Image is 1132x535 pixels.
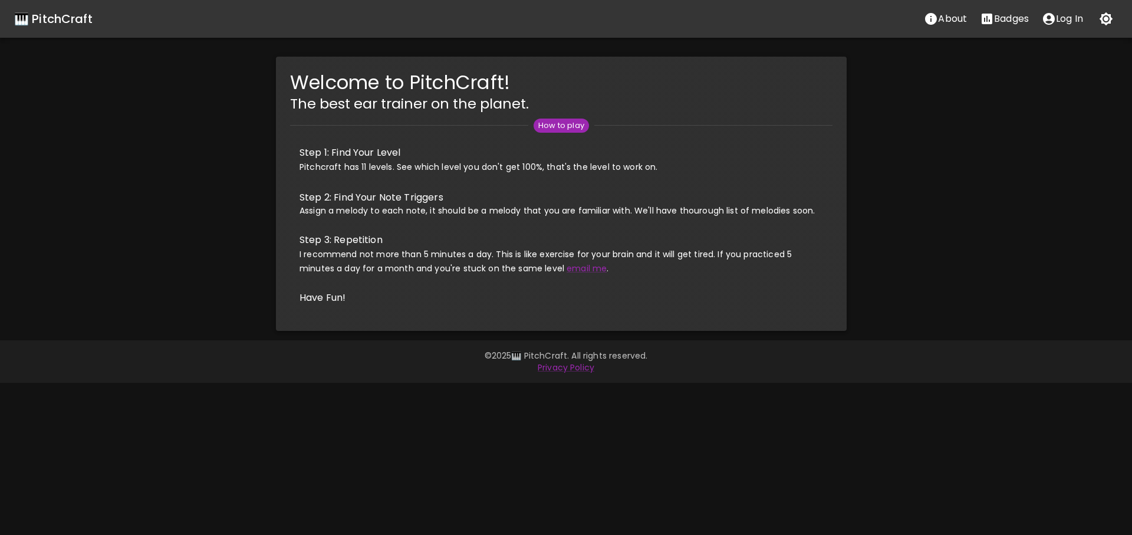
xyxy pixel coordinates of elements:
button: About [917,7,973,31]
span: Pitchcraft has 11 levels. See which level you don't get 100%, that's the level to work on. [300,161,658,173]
a: Privacy Policy [538,362,594,373]
button: account of current user [1035,7,1090,31]
p: About [938,12,967,26]
h5: The best ear trainer on the planet. [290,94,832,113]
p: Badges [994,12,1029,26]
span: Assign a melody to each note, it should be a melody that you are familiar with. We'll have thouro... [300,205,815,216]
h4: Welcome to PitchCraft! [290,71,832,94]
span: Step 3: Repetition [300,233,823,247]
span: Step 1: Find Your Level [300,146,823,160]
span: How to play [534,120,589,132]
span: Have Fun! [300,291,823,305]
p: © 2025 🎹 PitchCraft. All rights reserved. [226,350,906,362]
span: Step 2: Find Your Note Triggers [300,191,823,205]
button: Stats [973,7,1035,31]
span: I recommend not more than 5 minutes a day. This is like exercise for your brain and it will get t... [300,248,792,274]
a: email me [567,262,607,274]
a: 🎹 PitchCraft [14,9,93,28]
p: Log In [1056,12,1083,26]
